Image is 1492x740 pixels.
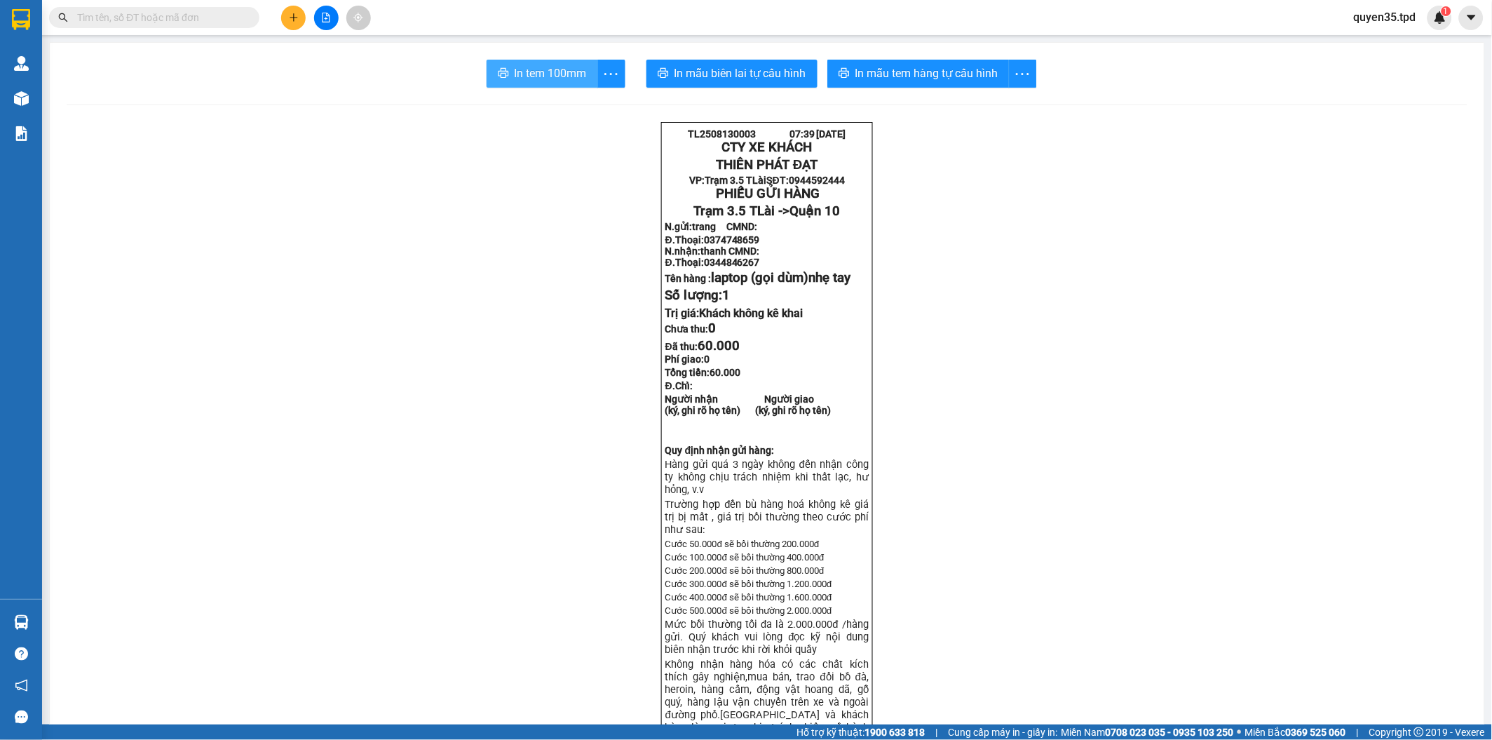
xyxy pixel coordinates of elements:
[665,323,717,335] strong: Chưa thu:
[353,13,363,22] span: aim
[14,126,29,141] img: solution-icon
[598,65,625,83] span: more
[314,6,339,30] button: file-add
[665,565,825,576] span: Cước 200.000đ sẽ bồi thường 800.000đ
[14,91,29,106] img: warehouse-icon
[705,175,767,186] span: Trạm 3.5 TLài
[723,288,731,303] span: 1
[646,60,818,88] button: printerIn mẫu biên lai tự cấu hình
[704,234,760,245] span: 0374748659
[1459,6,1484,30] button: caret-down
[839,67,850,81] span: printer
[665,273,851,284] strong: Tên hàng :
[128,6,153,18] span: 07:39
[665,393,815,405] strong: Người nhận Người giao
[701,245,760,257] span: thanh CMND:
[688,128,756,140] span: TL2508130003
[693,203,840,219] span: Trạm 3.5 TLài ->
[281,6,306,30] button: plus
[693,221,758,232] span: trang CMND:
[712,270,851,285] span: laptop (gọi dùm)
[665,380,693,391] span: Đ.Chỉ:
[1414,727,1424,737] span: copyright
[689,175,845,186] strong: VP: SĐT:
[1343,8,1427,26] span: quyen35.tpd
[14,615,29,630] img: warehouse-icon
[58,13,68,22] span: search
[1442,6,1451,16] sup: 1
[54,35,156,51] strong: THIÊN PHÁT ĐẠT
[127,53,183,64] span: 0944592444
[827,60,1010,88] button: printerIn mẫu tem hàng tự cấu hình
[32,99,97,110] span: trang CMND:
[32,81,179,97] span: Trạm 3.5 TLài ->
[15,679,28,692] span: notification
[789,175,845,186] span: 0944592444
[1237,729,1242,735] span: ⚪️
[498,67,509,81] span: printer
[4,99,97,110] strong: N.gửi:
[15,711,28,724] span: message
[665,458,869,496] span: Hàng gửi quá 3 ngày không đến nhận công ty không chịu trách nhiệm khi thất lạc, hư hỏn...
[658,67,669,81] span: printer
[597,60,625,88] button: more
[789,128,815,140] span: 07:39
[43,53,105,64] span: Trạm 3.5 TLài
[128,81,179,97] span: Quận 10
[1010,65,1036,83] span: more
[789,203,840,219] span: Quận 10
[665,234,760,245] strong: Đ.Thoại:
[1106,727,1234,738] strong: 0708 023 035 - 0935 103 250
[665,307,803,320] span: Trị giá:
[665,405,832,416] strong: (ký, ghi rõ họ tên) (ký, ghi rõ họ tên)
[665,618,869,656] span: Mức bồi thường tối đa là 2.000.000đ /hàng gửi. Quý khách vui lòng đọc kỹ nội dung biên nhận trước...
[15,647,28,661] span: question-circle
[716,157,818,173] strong: THIÊN PHÁT ĐẠT
[346,6,371,30] button: aim
[936,725,938,740] span: |
[665,539,820,549] span: Cước 50.000đ sẽ bồi thường 200.000đ
[27,53,183,64] strong: VP: SĐT:
[515,65,587,82] span: In tem 100mm
[698,338,740,354] span: 60.000
[665,498,869,536] span: Trường hợp đền bù hàng hoá không kê giá trị bị mất , giá trị bồi thường theo cước phí như sau:
[155,6,184,18] span: [DATE]
[665,257,760,268] strong: Đ.Thoại:
[1444,6,1449,16] span: 1
[665,354,710,365] strong: Phí giao:
[1465,11,1478,24] span: caret-down
[709,321,717,336] span: 0
[1286,727,1346,738] strong: 0369 525 060
[817,128,846,140] span: [DATE]
[665,605,832,616] span: Cước 500.000đ sẽ bồi thường 2.000.000đ
[665,552,825,563] span: Cước 100.000đ sẽ bồi thường 400.000đ
[796,725,925,740] span: Hỗ trợ kỹ thuật:
[865,727,925,738] strong: 1900 633 818
[721,140,812,155] strong: CTY XE KHÁCH
[710,367,741,378] span: 60.000
[1009,60,1037,88] button: more
[705,354,710,365] span: 0
[716,186,820,201] span: PHIẾU GỬI HÀNG
[665,579,832,589] span: Cước 300.000đ sẽ bồi thường 1.200.000đ
[665,341,740,352] strong: Đã thu:
[665,288,731,303] span: Số lượng:
[665,367,741,378] span: Tổng tiền:
[487,60,598,88] button: printerIn tem 100mm
[809,270,851,285] span: nhẹ tay
[665,245,760,257] strong: N.nhận:
[1062,725,1234,740] span: Miền Nam
[704,257,760,268] span: 0344846267
[321,13,331,22] span: file-add
[700,307,803,320] span: Khách không kê khai
[665,221,758,232] strong: N.gửi:
[949,725,1058,740] span: Cung cấp máy in - giấy in:
[665,592,832,603] span: Cước 400.000đ sẽ bồi thường 1.600.000đ
[855,65,998,82] span: In mẫu tem hàng tự cấu hình
[55,64,158,79] span: PHIẾU GỬI HÀNG
[60,18,151,33] strong: CTY XE KHÁCH
[289,13,299,22] span: plus
[26,6,94,18] span: TL2508130003
[1357,725,1359,740] span: |
[14,56,29,71] img: warehouse-icon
